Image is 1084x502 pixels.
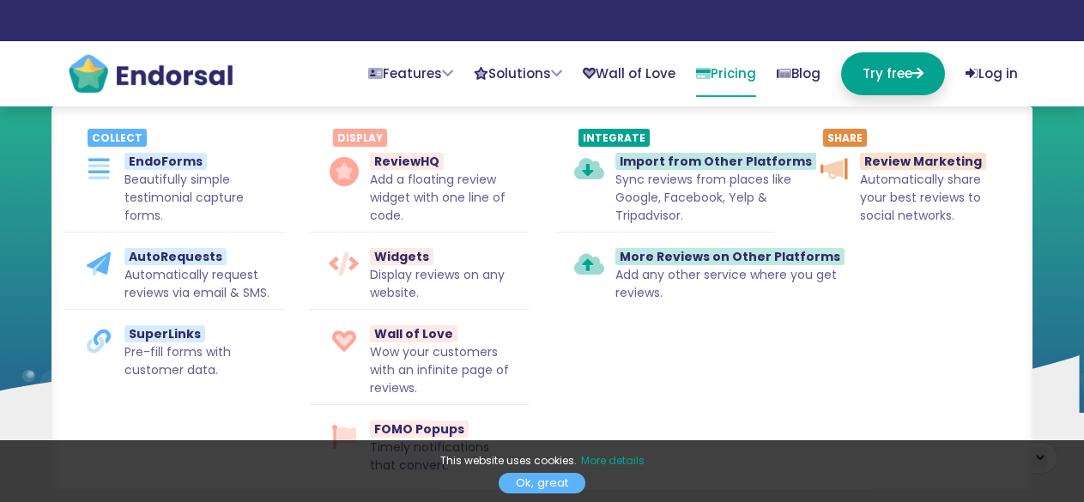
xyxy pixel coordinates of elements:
a: Try free [841,52,945,95]
span: Widgets [370,248,433,265]
a: Wall of Love [583,52,675,95]
a: ReviewHQ Add a floating review widget with one line of code. [310,144,530,225]
span: Share [823,129,867,147]
p: Display reviews on any website. [370,266,521,302]
p: Add a floating review widget with one line of code. [370,171,521,225]
a: SuperLinks Pre-fill forms with customer data. [64,317,284,379]
a: Widgets Display reviews on any website. [310,239,530,302]
a: Log in [966,52,1018,95]
p: Sync reviews from places like Google, Facebook, Yelp & Tripadvisor. [615,171,816,225]
span: ReviewHQ [370,153,444,170]
a: Solutions [474,52,562,95]
span: FOMO Popups [370,420,469,438]
a: More details [581,453,645,469]
a: Pricing [696,52,756,97]
p: This website uses cookies. [17,453,1067,469]
a: EndoForms Beautifully simple testimonial capture forms. [64,144,284,225]
div: Features [51,106,1033,490]
a: Blog [777,52,821,95]
p: Timely notifications that convert. [370,438,521,475]
a: Import from Other Platforms Sync reviews from places like Google, Facebook, Yelp & Tripadvisor. [555,144,775,225]
a: FOMO Popups Timely notifications that convert. [310,412,530,475]
p: Pre-fill forms with customer data. [124,343,276,379]
span: Import from Other Platforms [615,153,816,170]
a: More Reviews on Other Platforms Add any other service where you get reviews. [555,239,775,302]
span: EndoForms [124,153,207,170]
p: Automatically request reviews via email & SMS. [124,266,276,302]
span: SuperLinks [124,325,205,342]
span: Wall of Love [370,325,457,342]
p: Add any other service where you get reviews. [615,266,845,302]
span: Display [333,129,387,147]
img: endorsal-logo@2x.png [67,52,234,95]
p: Wow your customers with an infinite page of reviews. [370,343,521,397]
span: More Reviews on Other Platforms [615,248,845,265]
p: Automatically share your best reviews to social networks. [860,171,1011,225]
p: Beautifully simple testimonial capture forms. [124,171,276,225]
a: Review Marketing Automatically share your best reviews to social networks. [800,144,1020,225]
span: Collect [88,129,147,147]
span: Integrate [578,129,650,147]
a: AutoRequests Automatically request reviews via email & SMS. [64,239,284,302]
span: AutoRequests [124,248,227,265]
span: Review Marketing [860,153,986,170]
a: Features [368,52,453,95]
a: Wall of Love Wow your customers with an infinite page of reviews. [310,317,530,397]
a: Ok, great [499,473,585,493]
